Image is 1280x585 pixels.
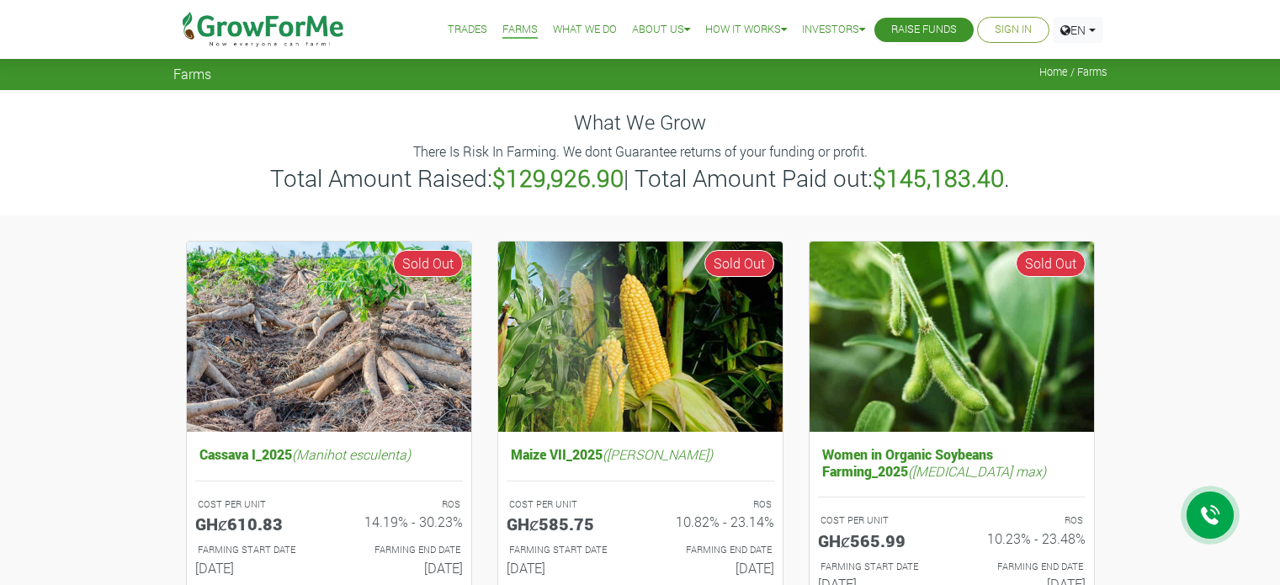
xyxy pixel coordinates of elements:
[173,66,211,82] span: Farms
[393,250,463,277] span: Sold Out
[507,513,628,534] h5: GHȼ585.75
[176,164,1105,193] h3: Total Amount Raised: | Total Amount Paid out: .
[704,250,774,277] span: Sold Out
[632,21,690,39] a: About Us
[195,560,316,576] h6: [DATE]
[818,442,1086,482] h5: Women in Organic Soybeans Farming_2025
[603,445,713,463] i: ([PERSON_NAME])
[821,513,937,528] p: COST PER UNIT
[509,497,625,512] p: COST PER UNIT
[492,162,624,194] b: $129,926.90
[656,497,772,512] p: ROS
[187,242,471,433] img: growforme image
[502,21,538,39] a: Farms
[498,242,783,433] img: growforme image
[1039,66,1107,78] span: Home / Farms
[908,462,1046,480] i: ([MEDICAL_DATA] max)
[195,513,316,534] h5: GHȼ610.83
[344,543,460,557] p: FARMING END DATE
[810,242,1094,433] img: growforme image
[873,162,1004,194] b: $145,183.40
[818,530,939,550] h5: GHȼ565.99
[344,497,460,512] p: ROS
[964,530,1086,546] h6: 10.23% - 23.48%
[507,560,628,576] h6: [DATE]
[967,513,1083,528] p: ROS
[176,141,1105,162] p: There Is Risk In Farming. We dont Guarantee returns of your funding or profit.
[653,560,774,576] h6: [DATE]
[1016,250,1086,277] span: Sold Out
[507,442,774,466] h5: Maize VII_2025
[198,497,314,512] p: COST PER UNIT
[553,21,617,39] a: What We Do
[448,21,487,39] a: Trades
[995,21,1032,39] a: Sign In
[198,543,314,557] p: FARMING START DATE
[342,560,463,576] h6: [DATE]
[656,543,772,557] p: FARMING END DATE
[821,560,937,574] p: FARMING START DATE
[342,513,463,529] h6: 14.19% - 30.23%
[195,442,463,466] h5: Cassava I_2025
[292,445,411,463] i: (Manihot esculenta)
[173,110,1107,135] h4: What We Grow
[705,21,787,39] a: How it Works
[891,21,957,39] a: Raise Funds
[802,21,865,39] a: Investors
[653,513,774,529] h6: 10.82% - 23.14%
[967,560,1083,574] p: FARMING END DATE
[509,543,625,557] p: FARMING START DATE
[1053,17,1103,43] a: EN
